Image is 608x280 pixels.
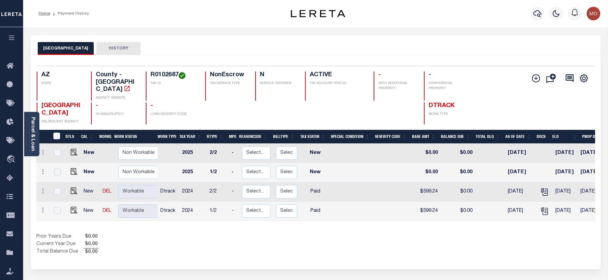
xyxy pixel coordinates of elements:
[328,130,372,144] th: Special Condition: activate to sort column ascending
[179,163,207,182] td: 2025
[429,81,470,91] p: CONFIDENTIAL PROPERTY
[81,182,100,202] td: New
[103,189,111,194] a: DEL
[505,163,536,182] td: [DATE]
[50,11,89,17] li: Payment History
[229,202,239,221] td: -
[587,7,600,20] img: svg+xml;base64,PHN2ZyB4bWxucz0iaHR0cDovL3d3dy53My5vcmcvMjAwMC9zdmciIHBvaW50ZXItZXZlbnRzPSJub25lIi...
[6,155,17,164] i: travel_explore
[36,233,84,241] td: Prior Years Due
[441,144,475,163] td: $0.00
[96,72,138,94] h4: County - [GEOGRAPHIC_DATA]
[177,130,204,144] th: Tax Year: activate to sort column ascending
[207,144,229,163] td: 2/2
[96,103,98,109] span: -
[41,72,83,79] h4: AZ
[78,130,96,144] th: CAL: activate to sort column ascending
[96,130,111,144] th: WorkQ
[260,81,297,86] p: SERVICE OVERRIDE
[158,202,179,221] td: Dtrack
[38,42,94,55] button: [GEOGRAPHIC_DATA]
[36,248,84,256] td: Total Balance Due
[41,103,80,116] span: [GEOGRAPHIC_DATA]
[155,130,177,144] th: Work Type
[207,163,229,182] td: 1/2
[378,72,381,78] span: -
[111,130,157,144] th: Work Status
[297,130,328,144] th: Tax Status: activate to sort column ascending
[553,202,578,221] td: [DATE]
[229,163,239,182] td: -
[429,112,470,117] p: WORK TYPE
[300,202,330,221] td: Paid
[300,163,330,182] td: New
[441,182,475,202] td: $0.00
[505,144,536,163] td: [DATE]
[429,72,431,78] span: -
[103,208,111,213] a: DEL
[30,117,35,151] a: Parcel & Loan
[84,241,99,248] span: $0.00
[96,96,138,101] p: AGENCY WEBSITE
[412,182,441,202] td: $599.24
[84,248,99,256] span: $0.00
[429,103,454,109] span: DTRACK
[412,163,441,182] td: $0.00
[179,182,207,202] td: 2024
[36,241,84,248] td: Current Year Due
[96,42,141,55] button: HISTORY
[49,130,63,144] th: &nbsp;
[179,202,207,221] td: 2024
[81,202,100,221] td: New
[210,72,247,79] h4: NonEscrow
[441,163,475,182] td: $0.00
[150,103,153,109] span: -
[438,130,473,144] th: Balance Due: activate to sort column ascending
[207,202,229,221] td: 1/2
[441,202,475,221] td: $0.00
[412,144,441,163] td: $0.00
[550,130,579,144] th: ELD: activate to sort column ascending
[81,163,100,182] td: New
[310,81,365,86] p: TAX ACCOUNT STATUS
[150,112,197,117] p: LOAN SEVERITY CODE
[505,182,536,202] td: [DATE]
[372,130,409,144] th: Severity Code: activate to sort column ascending
[39,12,50,16] a: Home
[378,81,415,91] p: WITH ADDITIONAL PROPERTY
[210,81,247,86] p: TAX SERVICE TYPE
[207,182,229,202] td: 2/2
[81,144,100,163] td: New
[291,10,345,17] img: logo-dark.svg
[36,130,49,144] th: &nbsp;&nbsp;&nbsp;&nbsp;&nbsp;&nbsp;&nbsp;&nbsp;&nbsp;&nbsp;
[63,130,78,144] th: DTLS
[310,72,365,79] h4: ACTIVE
[84,233,99,241] span: $0.00
[503,130,534,144] th: As of Date: activate to sort column ascending
[236,130,270,144] th: ReasonCode: activate to sort column ascending
[553,182,578,202] td: [DATE]
[204,130,226,144] th: RType: activate to sort column ascending
[300,182,330,202] td: Paid
[150,81,197,86] p: TAX ID
[409,130,438,144] th: Base Amt: activate to sort column ascending
[158,182,179,202] td: Dtrack
[96,112,138,117] p: IN BANKRUPTCY
[553,144,578,163] td: [DATE]
[534,130,550,144] th: Docs
[505,202,536,221] td: [DATE]
[270,130,297,144] th: BillType: activate to sort column ascending
[300,144,330,163] td: New
[553,163,578,182] td: [DATE]
[41,81,83,86] p: STATE
[260,72,297,79] h4: N
[150,72,197,79] h4: R0102687
[412,202,441,221] td: $599.24
[229,144,239,163] td: -
[229,182,239,202] td: -
[41,119,83,124] p: DELINQUENT AGENCY
[226,130,236,144] th: MPO
[473,130,503,144] th: Total DLQ: activate to sort column ascending
[179,144,207,163] td: 2025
